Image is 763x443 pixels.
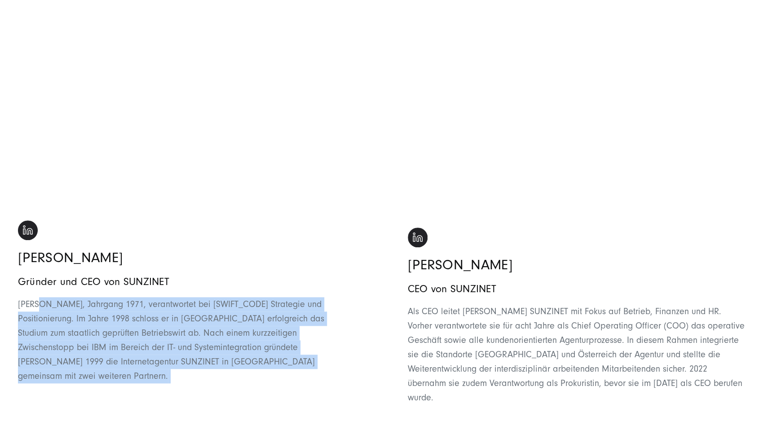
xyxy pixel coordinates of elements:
[408,20,745,210] iframe: HubSpot Video
[408,283,745,296] h3: CEO von SUNZINET
[18,220,38,240] img: linkedin-black
[408,304,745,405] p: Als CEO leitet [PERSON_NAME] SUNZINET mit Fokus auf Betrieb, Finanzen und HR. Vorher verantwortet...
[18,249,355,266] h2: [PERSON_NAME]
[18,276,355,289] h3: Gründer und CEO von SUNZINET
[18,299,324,381] span: [PERSON_NAME], Jahrgang 1971, verantwortet bei [SWIFT_CODE] Strategie und Positionierung. Im Jahr...
[18,219,38,239] a: linkedin-black
[18,13,355,203] iframe: HubSpot Video
[408,256,745,273] h2: [PERSON_NAME]
[408,228,428,247] img: linkedin-black
[408,226,428,246] a: linkedin-black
